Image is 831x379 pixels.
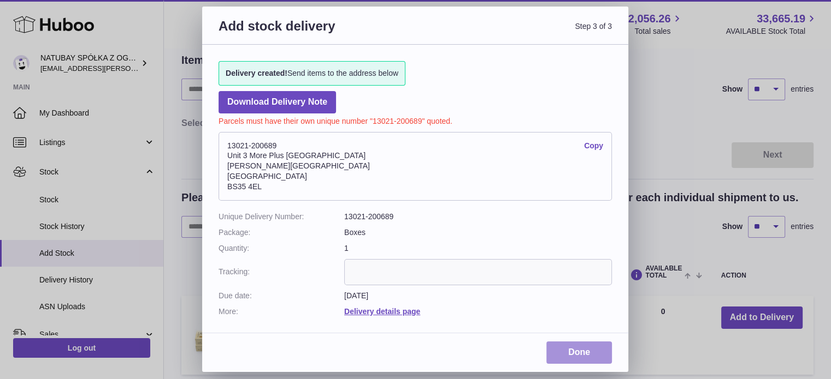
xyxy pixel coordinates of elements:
[344,243,612,254] dd: 1
[344,307,420,316] a: Delivery details page
[219,113,612,127] p: Parcels must have their own unique number "13021-200689" quoted.
[219,306,344,317] dt: More:
[344,212,612,222] dd: 13021-200689
[584,141,603,151] a: Copy
[219,212,344,222] dt: Unique Delivery Number:
[415,17,612,47] span: Step 3 of 3
[344,227,612,238] dd: Boxes
[546,341,612,364] a: Done
[226,68,398,79] span: Send items to the address below
[219,91,336,113] a: Download Delivery Note
[226,69,287,77] strong: Delivery created!
[219,17,415,47] h3: Add stock delivery
[219,227,344,238] dt: Package:
[219,243,344,254] dt: Quantity:
[344,291,612,301] dd: [DATE]
[219,132,612,201] address: 13021-200689 Unit 3 More Plus [GEOGRAPHIC_DATA] [PERSON_NAME][GEOGRAPHIC_DATA] [GEOGRAPHIC_DATA] ...
[219,291,344,301] dt: Due date:
[219,259,344,285] dt: Tracking:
